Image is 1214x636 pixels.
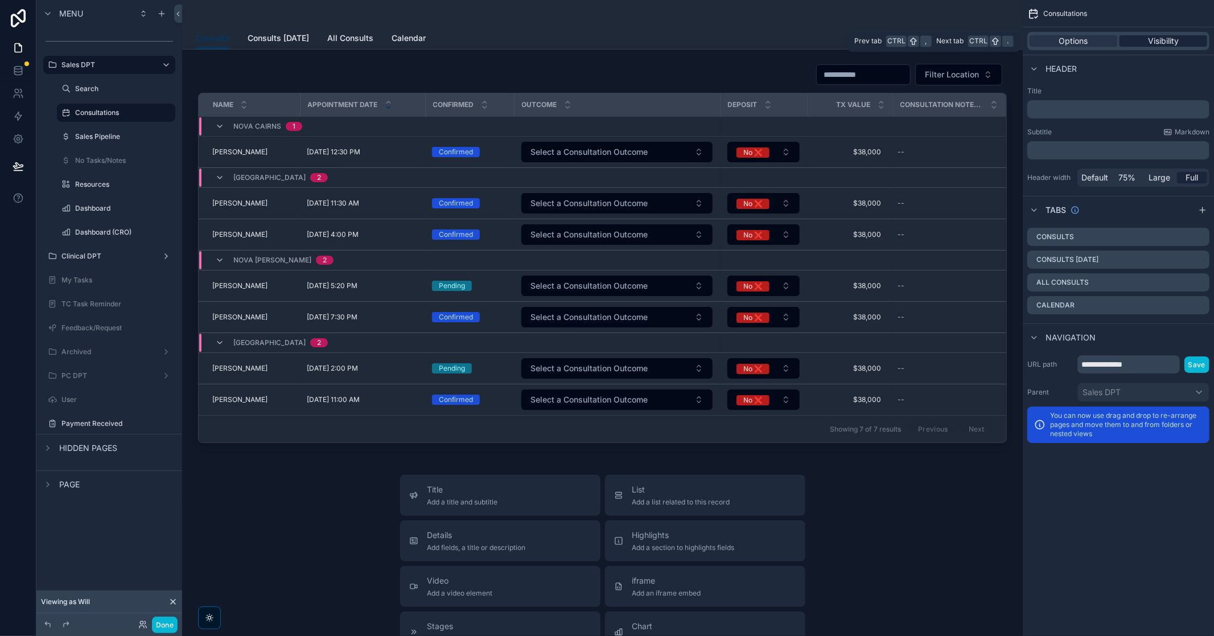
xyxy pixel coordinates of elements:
span: Header [1046,63,1077,75]
a: Consultations [57,104,175,122]
span: Nova Cairns [233,122,281,131]
span: Stages [427,621,496,632]
span: Consults [196,32,229,44]
label: Feedback/Request [61,323,173,333]
span: Chart [632,621,718,632]
a: Search [57,80,175,98]
label: User [61,395,173,404]
span: Markdown [1175,128,1209,137]
span: Ctrl [968,35,989,47]
label: Subtitle [1027,128,1052,137]
span: Video [427,575,493,586]
p: You can now use drag and drop to re-arrange pages and move them to and from folders or nested views [1050,411,1203,438]
a: No Tasks/Notes [57,151,175,170]
label: URL path [1027,360,1073,369]
button: TitleAdd a title and subtitle [400,475,600,516]
span: Next tab [936,36,964,46]
span: Page [59,479,80,490]
span: List [632,484,730,495]
label: Clinical DPT [61,252,157,261]
span: Add a video element [427,589,493,598]
label: Calendar [1036,301,1075,310]
a: All Consults [327,28,373,51]
a: Feedback/Request [43,319,175,337]
span: Appointment Date [308,100,378,109]
span: Viewing as Will [41,597,90,606]
span: Highlights [632,530,735,541]
span: Showing 7 of 7 results [830,425,901,434]
span: Details [427,530,526,541]
label: Payment Received [61,419,173,428]
a: Archived [43,343,175,361]
label: My Tasks [61,276,173,285]
button: Done [152,617,178,633]
span: Name [213,100,233,109]
label: Sales Pipeline [75,132,173,141]
label: Dashboard (CRO) [75,228,173,237]
span: Prev tab [854,36,882,46]
div: 2 [323,256,327,265]
label: TC Task Reminder [61,299,173,309]
button: VideoAdd a video element [400,566,600,607]
span: Add a section to highlights fields [632,543,735,552]
label: Consultations [75,108,168,117]
label: Parent [1027,388,1073,397]
span: [GEOGRAPHIC_DATA] [233,173,306,182]
div: 2 [317,173,321,182]
a: Payment Received [43,415,175,433]
span: . [1003,36,1013,46]
a: Consults [DATE] [248,28,309,51]
span: Add fields, a title or description [427,543,526,552]
label: Search [75,84,173,93]
a: User [43,391,175,409]
div: 2 [317,338,321,347]
span: Tx Value [837,100,871,109]
span: Add an iframe embed [632,589,701,598]
a: TC Task Reminder [43,295,175,313]
span: Hidden pages [59,442,117,454]
span: Sales DPT [1083,387,1121,398]
span: Menu [59,8,83,19]
span: iframe [632,575,701,586]
span: Visibility [1148,35,1179,47]
label: Consults [1036,232,1074,241]
a: Consults [196,28,229,50]
button: Sales DPT [1077,383,1209,402]
span: Calendar [392,32,426,44]
span: Full [1186,172,1199,183]
label: No Tasks/Notes [75,156,173,165]
a: Dashboard (CRO) [57,223,175,241]
span: Default [1081,172,1108,183]
button: iframeAdd an iframe embed [605,566,805,607]
span: Deposit [728,100,758,109]
label: Header width [1027,173,1073,182]
label: All Consults [1036,278,1089,287]
div: scrollable content [1027,141,1209,159]
span: Confirmed [433,100,474,109]
span: Add a list related to this record [632,498,730,507]
button: DetailsAdd fields, a title or description [400,520,600,561]
span: All Consults [327,32,373,44]
span: Consults [DATE] [248,32,309,44]
span: [GEOGRAPHIC_DATA] [233,338,306,347]
a: My Tasks [43,271,175,289]
a: PC DPT [43,367,175,385]
span: Ctrl [886,35,907,47]
span: Consultations [1043,9,1087,18]
span: Navigation [1046,332,1096,343]
span: Add a title and subtitle [427,498,498,507]
span: Outcome [522,100,557,109]
a: Clinical DPT [43,247,175,265]
span: Consultation Notes (Make Sure to Click SUbmit) [900,100,983,109]
a: Markdown [1163,128,1209,137]
button: ListAdd a list related to this record [605,475,805,516]
span: 75% [1119,172,1136,183]
div: 1 [293,122,295,131]
label: Consults [DATE] [1036,255,1098,264]
a: Sales DPT [43,56,175,74]
a: Sales Pipeline [57,128,175,146]
label: Title [1027,87,1209,96]
a: Resources [57,175,175,194]
label: Resources [75,180,173,189]
a: Dashboard [57,199,175,218]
